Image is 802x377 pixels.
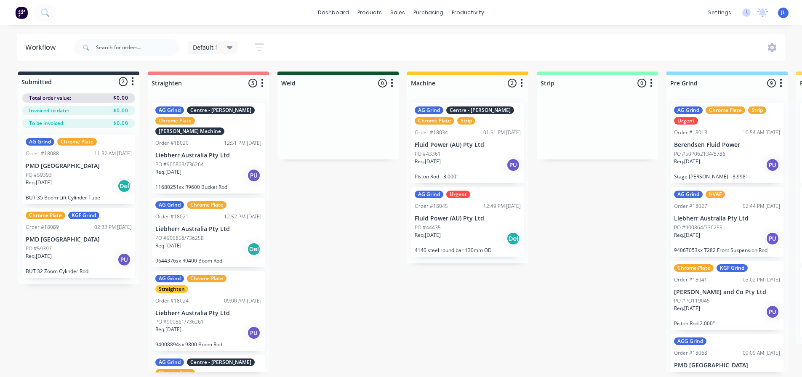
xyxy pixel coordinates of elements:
[26,171,52,179] p: PO #59393
[674,337,706,345] div: AGG Grind
[415,247,521,253] p: 4140 steel round bar 130mm OD
[152,271,265,351] div: AG GrindChrome PlateStraightenOrder #1802409:00 AM [DATE]Liebherr Australia Pty LtdPO #900861/736...
[187,358,255,366] div: Centre - [PERSON_NAME]
[674,362,780,369] p: PMD [GEOGRAPHIC_DATA]
[415,224,441,231] p: PO #44435
[446,191,470,198] div: Urgent
[113,94,128,102] span: $0.00
[674,289,780,296] p: [PERSON_NAME] and Co Pty Ltd
[506,158,520,172] div: PU
[743,202,780,210] div: 02:44 PM [DATE]
[674,202,707,210] div: Order #18027
[22,208,135,278] div: Chrome PlateKGF GrindOrder #1808902:33 PM [DATE]PMD [GEOGRAPHIC_DATA]PO #59397Req.[DATE]PUBUT 32 ...
[155,213,189,220] div: Order #18021
[155,184,261,190] p: 11680251sx R9600 Bucket Rod
[743,129,780,136] div: 10:54 AM [DATE]
[483,202,521,210] div: 12:49 PM [DATE]
[68,212,99,219] div: KGF Grind
[706,191,725,198] div: HVAF
[674,264,714,272] div: Chrome Plate
[155,258,261,264] p: 9644376sx R9400 Boom Rod
[674,191,703,198] div: AG Grind
[117,179,131,193] div: Del
[29,107,69,114] span: Invoiced to date:
[671,261,783,330] div: Chrome PlateKGF GrindOrder #1804103:02 PM [DATE][PERSON_NAME] and Co Pty LtdPO #PO119045Req.[DATE...
[155,341,261,348] p: 94008894sx 9800 Boom Rod
[155,117,195,125] div: Chrome Plate
[155,242,181,250] p: Req. [DATE]
[415,202,448,210] div: Order #18045
[26,223,59,231] div: Order #18089
[155,285,188,293] div: Straighten
[152,198,265,267] div: AG GrindChrome PlateOrder #1802112:52 PM [DATE]Liebherr Australia Pty LtdPO #900858/736258Req.[DA...
[26,194,132,201] p: BUT 35 Boom Lift Cylinder Tube
[353,6,386,19] div: products
[94,223,132,231] div: 02:33 PM [DATE]
[743,276,780,284] div: 03:02 PM [DATE]
[674,247,780,253] p: 94067053sx T282 Front Suspension Rod
[152,103,265,194] div: AG GrindCentre - [PERSON_NAME]Chrome Plate[PERSON_NAME] MachineOrder #1802012:51 PM [DATE]Liebher...
[415,191,443,198] div: AG Grind
[187,275,226,282] div: Chrome Plate
[29,94,71,102] span: Total order value:
[193,43,218,52] span: Default 1
[155,310,261,317] p: Liebherr Australia Pty Ltd
[187,106,255,114] div: Centre - [PERSON_NAME]
[26,179,52,186] p: Req. [DATE]
[26,236,132,243] p: PMD [GEOGRAPHIC_DATA]
[766,305,779,319] div: PU
[26,162,132,170] p: PMD [GEOGRAPHIC_DATA]
[674,117,698,125] div: Urgent
[155,106,184,114] div: AG Grind
[155,127,224,135] div: [PERSON_NAME] Machine
[674,305,700,312] p: Req. [DATE]
[113,107,128,114] span: $0.00
[224,297,261,305] div: 09:00 AM [DATE]
[766,232,779,245] div: PU
[704,6,735,19] div: settings
[674,173,780,180] p: Stage [PERSON_NAME] - 8.998"
[26,138,54,146] div: AG Grind
[706,106,745,114] div: Chrome Plate
[155,318,204,326] p: PO #900861/736261
[247,169,261,182] div: PU
[155,297,189,305] div: Order #18024
[113,119,128,127] span: $0.00
[415,231,441,239] p: Req. [DATE]
[94,150,132,157] div: 11:32 AM [DATE]
[483,129,521,136] div: 01:51 PM [DATE]
[57,138,97,146] div: Chrome Plate
[155,201,184,209] div: AG Grind
[26,150,59,157] div: Order #18088
[411,103,524,183] div: AG GrindCentre - [PERSON_NAME]Chrome PlateStripOrder #1803401:51 PM [DATE]Fluid Power (AU) Pty Lt...
[15,6,28,19] img: Factory
[717,264,748,272] div: KGF Grind
[155,358,184,366] div: AG Grind
[674,106,703,114] div: AG Grind
[674,231,700,239] p: Req. [DATE]
[26,268,132,274] p: BUT 32 Zoom Cylinder Rod
[674,129,707,136] div: Order #18013
[155,326,181,333] p: Req. [DATE]
[674,224,722,231] p: PO #900864/736255
[247,242,261,256] div: Del
[224,213,261,220] div: 12:52 PM [DATE]
[415,141,521,149] p: Fluid Power (AU) Pty Ltd
[155,234,204,242] p: PO #900858/736258
[155,369,195,377] div: Chrome Plate
[674,158,700,165] p: Req. [DATE]
[26,252,52,260] p: Req. [DATE]
[781,9,786,16] span: JL
[446,106,514,114] div: Centre - [PERSON_NAME]
[155,152,261,159] p: Liebherr Australia Pty Ltd
[448,6,488,19] div: productivity
[674,215,780,222] p: Liebherr Australia Pty Ltd
[411,187,524,257] div: AG GrindUrgentOrder #1804512:49 PM [DATE]Fluid Power (AU) Pty LtdPO #44435Req.[DATE]Del4140 steel...
[415,150,441,158] p: PO #43361
[671,103,783,183] div: AG GrindChrome PlateStripUrgentOrder #1801310:54 AM [DATE]Berendsen Fluid PowerPO #50P062134/8786...
[506,232,520,245] div: Del
[155,161,204,168] p: PO #900863/736264
[314,6,353,19] a: dashboard
[743,349,780,357] div: 09:09 AM [DATE]
[386,6,409,19] div: sales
